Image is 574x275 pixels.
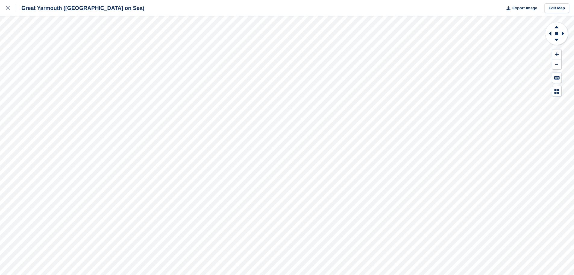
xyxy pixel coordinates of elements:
[552,50,561,59] button: Zoom In
[16,5,144,12] div: Great Yarmouth ([GEOGRAPHIC_DATA] on Sea)
[552,86,561,96] button: Map Legend
[552,59,561,69] button: Zoom Out
[512,5,537,11] span: Export Image
[552,73,561,83] button: Keyboard Shortcuts
[544,3,569,13] a: Edit Map
[503,3,537,13] button: Export Image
